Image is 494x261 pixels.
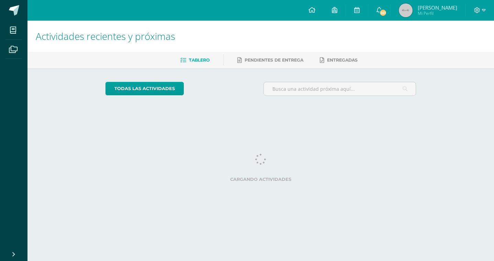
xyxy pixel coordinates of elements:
a: todas las Actividades [105,82,184,95]
span: Actividades recientes y próximas [36,30,175,43]
span: 361 [379,9,387,17]
img: 45x45 [399,3,413,17]
a: Tablero [180,55,210,66]
span: Tablero [189,57,210,63]
span: Entregadas [327,57,358,63]
span: [PERSON_NAME] [418,4,457,11]
input: Busca una actividad próxima aquí... [264,82,416,96]
span: Pendientes de entrega [245,57,303,63]
a: Entregadas [320,55,358,66]
a: Pendientes de entrega [237,55,303,66]
label: Cargando actividades [105,177,416,182]
span: Mi Perfil [418,10,457,16]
